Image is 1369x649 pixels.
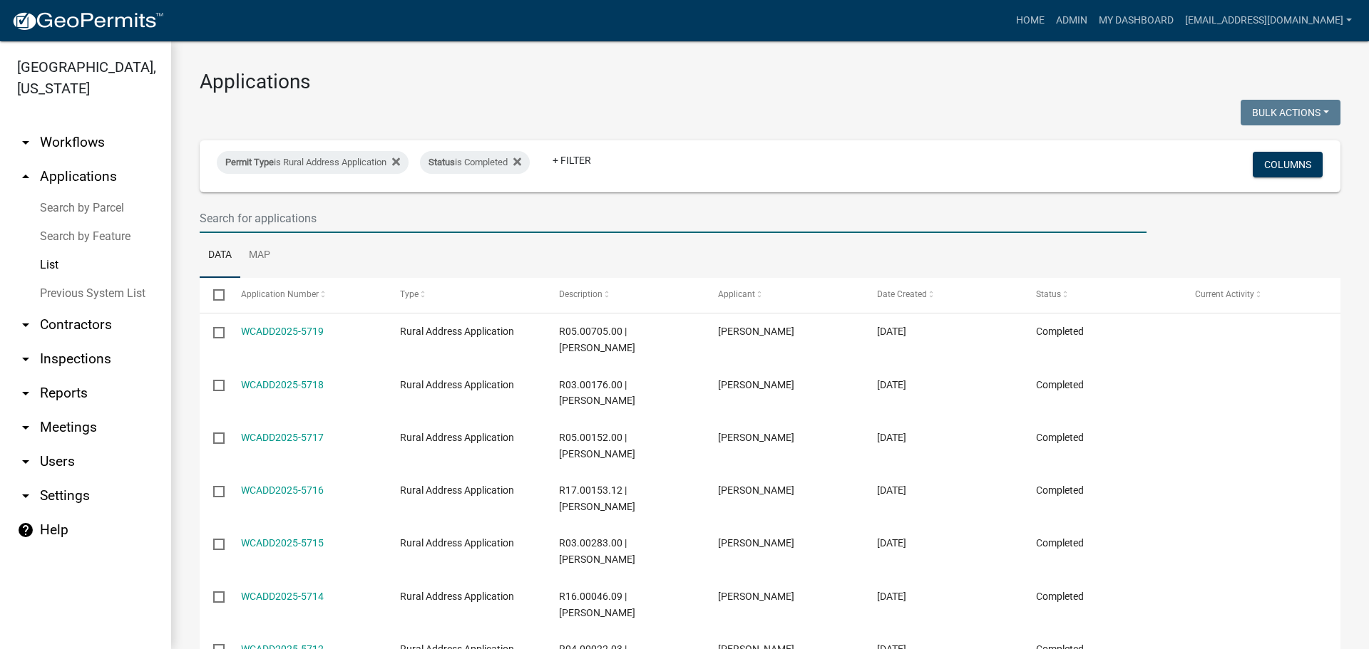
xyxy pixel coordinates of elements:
[241,591,324,602] a: WCADD2025-5714
[400,484,514,496] span: Rural Address Application
[559,537,635,565] span: R03.00283.00 | Leonard, Mark
[863,278,1022,312] datatable-header-cell: Date Created
[17,168,34,185] i: arrow_drop_up
[718,379,794,390] span: David Klennert
[1093,7,1179,34] a: My Dashboard
[17,487,34,504] i: arrow_drop_down
[17,419,34,436] i: arrow_drop_down
[1181,278,1340,312] datatable-header-cell: Current Activity
[559,591,635,618] span: R16.00046.09 | Jackson, Amanda
[541,147,603,173] a: + Filter
[1036,537,1084,549] span: Completed
[1036,289,1061,299] span: Status
[1050,7,1093,34] a: Admin
[17,351,34,368] i: arrow_drop_down
[241,289,319,299] span: Application Number
[241,537,324,549] a: WCADD2025-5715
[704,278,863,312] datatable-header-cell: Applicant
[200,70,1340,94] h3: Applications
[1241,100,1340,125] button: Bulk Actions
[400,591,514,602] span: Rural Address Application
[877,484,906,496] span: 08/05/2025
[400,432,514,443] span: Rural Address Application
[241,326,324,337] a: WCADD2025-5719
[225,157,274,167] span: Permit Type
[429,157,455,167] span: Status
[1253,152,1323,177] button: Columns
[559,484,635,512] span: R17.00153.12 | Riley, Ashley
[718,591,794,602] span: Amanda Jackson
[241,432,324,443] a: WCADD2025-5717
[1179,7,1358,34] a: [EMAIL_ADDRESS][DOMAIN_NAME]
[877,591,906,602] span: 07/11/2025
[718,432,794,443] span: Seth Tentis
[17,385,34,402] i: arrow_drop_down
[200,278,227,312] datatable-header-cell: Select
[386,278,545,312] datatable-header-cell: Type
[400,379,514,390] span: Rural Address Application
[1036,432,1084,443] span: Completed
[217,151,409,174] div: is Rural Address Application
[1036,379,1084,390] span: Completed
[1195,289,1254,299] span: Current Activity
[1036,484,1084,496] span: Completed
[545,278,704,312] datatable-header-cell: Description
[17,453,34,470] i: arrow_drop_down
[877,432,906,443] span: 08/21/2025
[17,134,34,151] i: arrow_drop_down
[1036,591,1084,602] span: Completed
[718,484,794,496] span: Ashley Riley
[877,326,906,337] span: 09/08/2025
[400,537,514,549] span: Rural Address Application
[559,379,635,407] span: R03.00176.00 | Klennert, David
[559,432,635,460] span: R05.00152.00 | Tentis, Seth
[241,379,324,390] a: WCADD2025-5718
[1022,278,1181,312] datatable-header-cell: Status
[718,289,755,299] span: Applicant
[200,204,1147,233] input: Search for applications
[240,233,279,279] a: Map
[559,326,635,353] span: R05.00705.00 | Billings, Richard
[241,484,324,496] a: WCADD2025-5716
[227,278,386,312] datatable-header-cell: Application Number
[718,537,794,549] span: Mark Leonard
[200,233,240,279] a: Data
[17,521,34,539] i: help
[420,151,530,174] div: is Completed
[17,316,34,333] i: arrow_drop_down
[718,326,794,337] span: Richard R Billings
[400,326,514,337] span: Rural Address Application
[559,289,603,299] span: Description
[877,379,906,390] span: 08/26/2025
[1010,7,1050,34] a: Home
[1036,326,1084,337] span: Completed
[877,289,927,299] span: Date Created
[877,537,906,549] span: 07/30/2025
[400,289,419,299] span: Type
